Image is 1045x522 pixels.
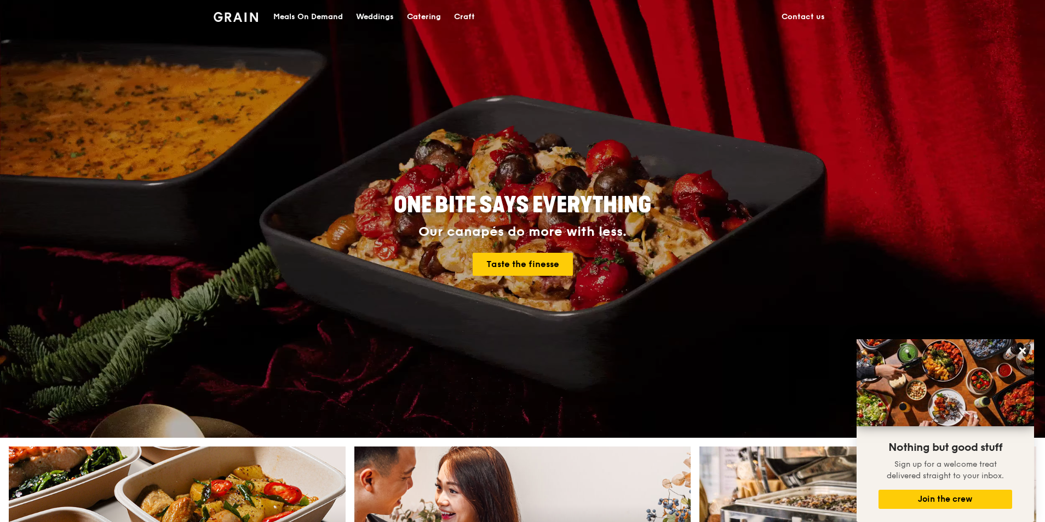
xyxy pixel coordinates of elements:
[775,1,831,33] a: Contact us
[400,1,447,33] a: Catering
[888,441,1002,454] span: Nothing but good stuff
[447,1,481,33] a: Craft
[1014,342,1031,359] button: Close
[473,253,573,276] a: Taste the finesse
[356,1,394,33] div: Weddings
[325,224,720,240] div: Our canapés do more with less.
[394,192,651,218] span: ONE BITE SAYS EVERYTHING
[214,12,258,22] img: Grain
[273,1,343,33] div: Meals On Demand
[887,460,1004,480] span: Sign up for a welcome treat delivered straight to your inbox.
[349,1,400,33] a: Weddings
[454,1,475,33] div: Craft
[407,1,441,33] div: Catering
[857,339,1034,426] img: DSC07876-Edit02-Large.jpeg
[879,490,1012,509] button: Join the crew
